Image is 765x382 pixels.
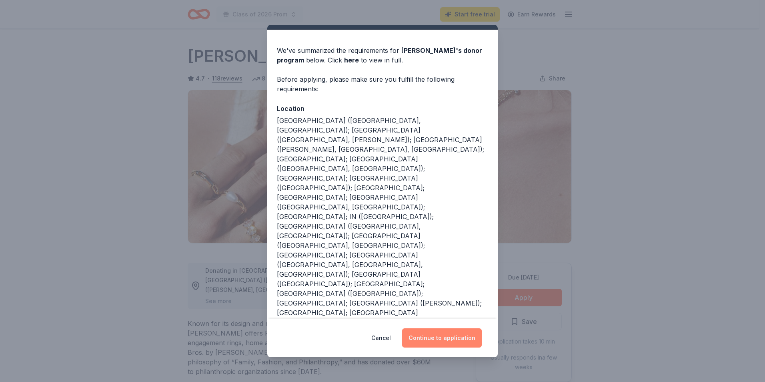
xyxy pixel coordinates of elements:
div: Before applying, please make sure you fulfill the following requirements: [277,74,488,94]
div: Location [277,103,488,114]
button: Cancel [371,328,391,348]
a: here [344,55,359,65]
div: We've summarized the requirements for below. Click to view in full. [277,46,488,65]
button: Continue to application [402,328,482,348]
